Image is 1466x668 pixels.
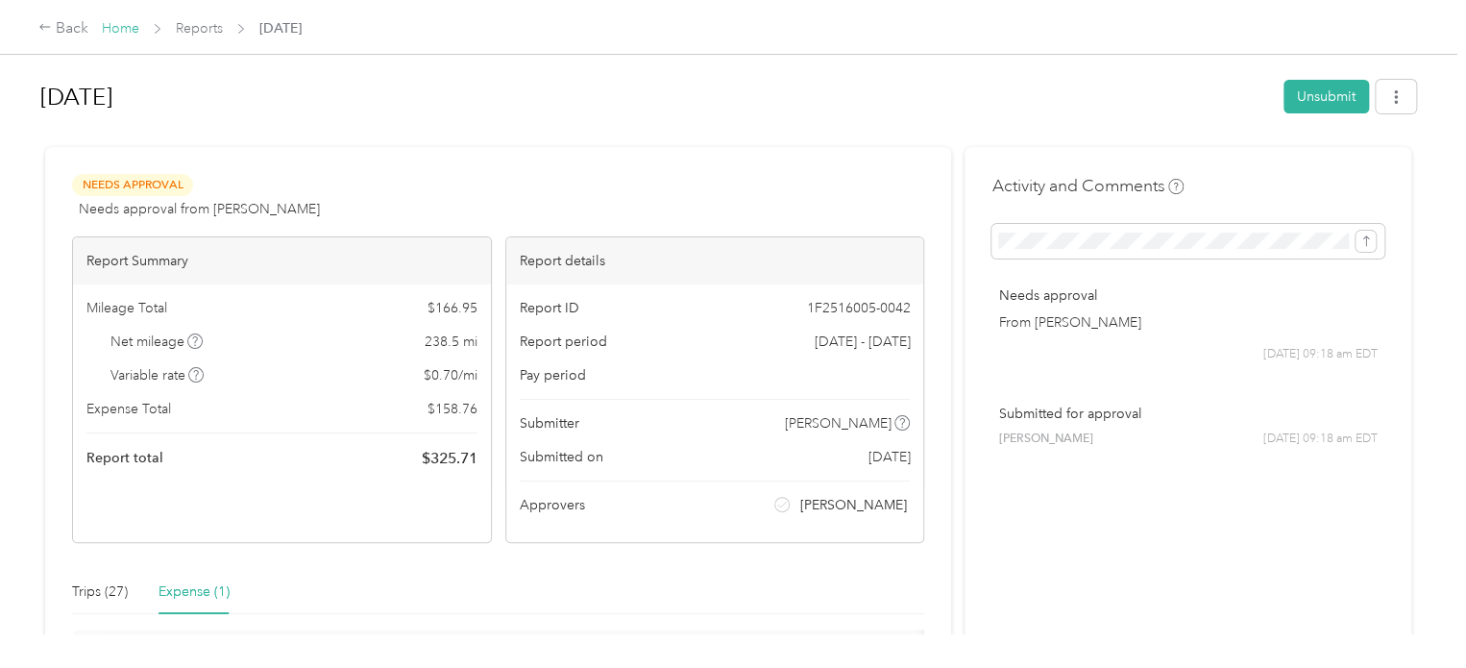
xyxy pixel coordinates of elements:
span: Approvers [520,495,585,515]
span: [PERSON_NAME] [785,413,892,433]
span: [PERSON_NAME] [998,431,1092,448]
h1: Sep 2025 [40,74,1270,120]
span: [PERSON_NAME] [800,495,907,515]
span: [DATE] [867,447,910,467]
span: Submitted on [520,447,603,467]
iframe: Everlance-gr Chat Button Frame [1358,560,1466,668]
span: Needs Approval [72,174,193,196]
span: $ 325.71 [422,447,477,470]
span: Net mileage [110,332,204,352]
p: Submitted for approval [998,404,1378,424]
span: $ 166.95 [428,298,477,318]
span: Pay period [520,365,586,385]
span: [DATE] 09:18 am EDT [1263,431,1378,448]
button: Unsubmit [1283,80,1369,113]
span: [DATE] - [DATE] [814,332,910,352]
span: Expense Total [86,399,171,419]
span: Report total [86,448,163,468]
p: From [PERSON_NAME] [998,312,1378,333]
span: $ 0.70 / mi [424,365,477,385]
span: $ 158.76 [428,399,477,419]
span: [DATE] [259,18,302,38]
a: Home [102,20,139,37]
div: Report Summary [73,237,491,285]
span: Report period [520,332,607,352]
span: [DATE] 09:18 am EDT [1263,346,1378,363]
span: 1F2516005-0042 [806,298,910,318]
a: Reports [176,20,223,37]
span: Mileage Total [86,298,167,318]
span: Submitter [520,413,579,433]
div: Trips (27) [72,581,128,603]
span: Needs approval from [PERSON_NAME] [79,199,320,219]
div: Back [38,17,88,40]
span: 238.5 mi [425,332,477,352]
p: Needs approval [998,285,1378,306]
span: Report ID [520,298,579,318]
div: Report details [506,237,924,285]
span: Variable rate [110,365,205,385]
div: Expense (1) [159,581,230,603]
h4: Activity and Comments [991,174,1184,198]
